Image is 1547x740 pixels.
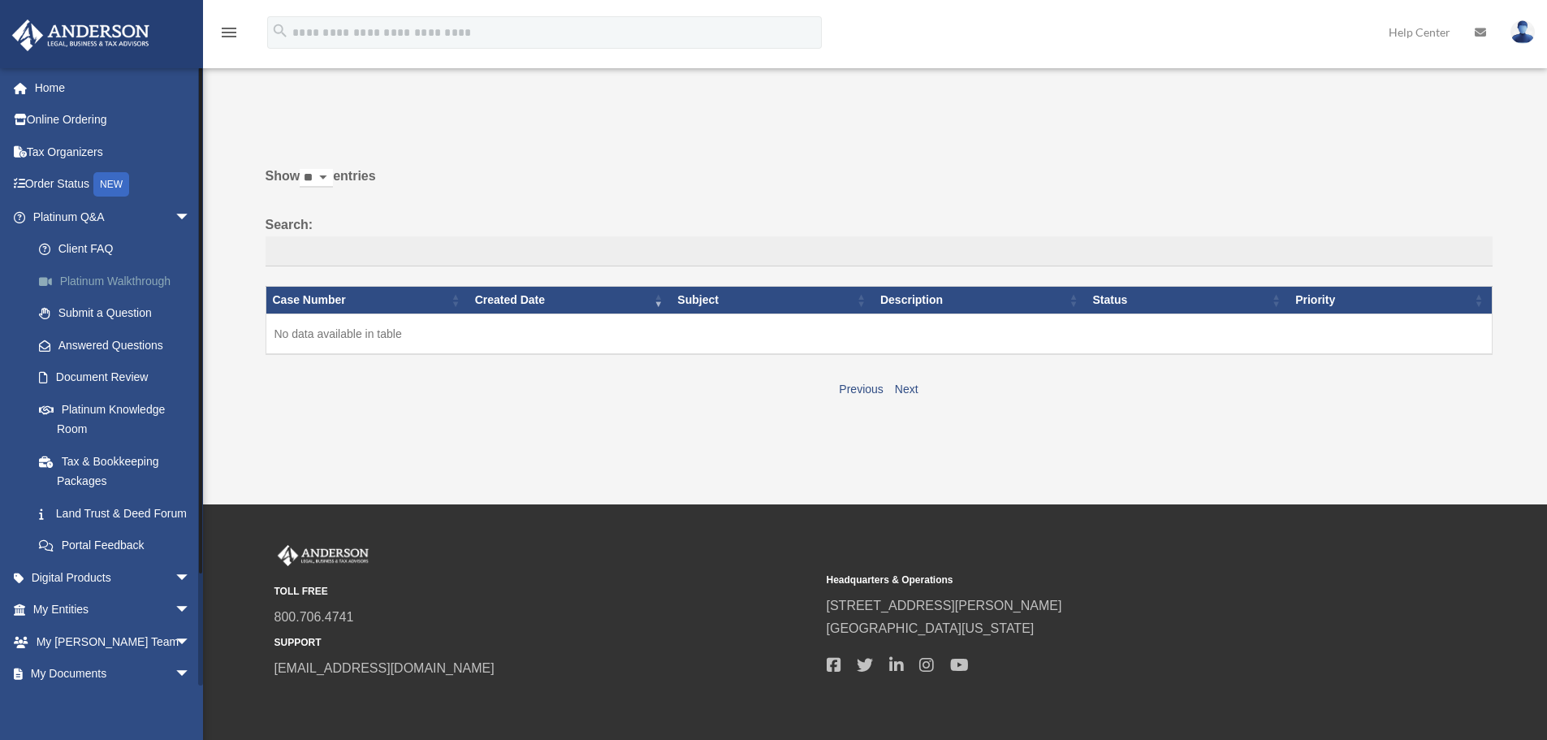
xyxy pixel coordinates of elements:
th: Description: activate to sort column ascending [874,287,1087,314]
th: Status: activate to sort column ascending [1087,287,1290,314]
i: search [271,22,289,40]
img: Anderson Advisors Platinum Portal [274,545,372,566]
a: Tax Organizers [11,136,215,168]
small: TOLL FREE [274,583,815,600]
div: NEW [93,172,129,197]
a: Order StatusNEW [11,168,215,201]
td: No data available in table [266,314,1492,354]
a: Tax & Bookkeeping Packages [23,445,215,497]
a: 800.706.4741 [274,610,354,624]
a: Previous [839,383,883,396]
span: arrow_drop_down [175,658,207,691]
a: Platinum Walkthrough [23,265,215,297]
small: SUPPORT [274,634,815,651]
a: Land Trust & Deed Forum [23,497,215,530]
th: Case Number: activate to sort column ascending [266,287,469,314]
a: [STREET_ADDRESS][PERSON_NAME] [827,599,1062,612]
input: Search: [266,236,1493,267]
a: [GEOGRAPHIC_DATA][US_STATE] [827,621,1035,635]
a: Submit a Question [23,297,215,330]
select: Showentries [300,169,333,188]
a: Home [11,71,215,104]
a: Platinum Knowledge Room [23,393,215,445]
span: arrow_drop_down [175,594,207,627]
a: My [PERSON_NAME] Teamarrow_drop_down [11,625,215,658]
a: Platinum Q&Aarrow_drop_down [11,201,215,233]
a: Answered Questions [23,329,207,361]
a: My Documentsarrow_drop_down [11,658,215,690]
a: Portal Feedback [23,530,215,562]
th: Priority: activate to sort column ascending [1289,287,1492,314]
a: Client FAQ [23,233,215,266]
a: Document Review [23,361,215,394]
span: arrow_drop_down [175,625,207,659]
a: menu [219,28,239,42]
span: arrow_drop_down [175,561,207,595]
i: menu [219,23,239,42]
label: Search: [266,214,1493,267]
a: Online Ordering [11,104,215,136]
a: Next [895,383,918,396]
span: arrow_drop_down [175,201,207,234]
th: Subject: activate to sort column ascending [671,287,874,314]
a: [EMAIL_ADDRESS][DOMAIN_NAME] [274,661,495,675]
img: User Pic [1510,20,1535,44]
th: Created Date: activate to sort column ascending [469,287,672,314]
small: Headquarters & Operations [827,572,1368,589]
a: Digital Productsarrow_drop_down [11,561,215,594]
a: My Entitiesarrow_drop_down [11,594,215,626]
label: Show entries [266,165,1493,204]
img: Anderson Advisors Platinum Portal [7,19,154,51]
